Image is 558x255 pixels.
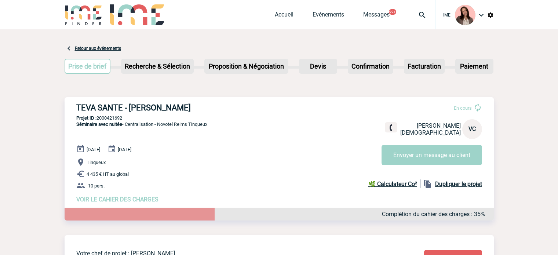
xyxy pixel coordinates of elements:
span: 10 pers. [88,183,105,189]
p: 2000421692 [65,115,494,121]
span: [PERSON_NAME] [417,122,461,129]
p: Prise de brief [65,59,110,73]
a: 🌿 Calculateur Co² [368,179,420,188]
span: VC [468,125,476,132]
img: 94396-3.png [455,5,475,25]
a: Retour aux événements [75,46,121,51]
p: Facturation [405,59,444,73]
button: 99+ [389,9,396,15]
span: IME [443,12,451,18]
img: fixe.png [388,124,394,131]
a: Messages [363,11,390,21]
span: [DATE] [118,147,131,152]
a: Accueil [275,11,293,21]
img: IME-Finder [65,4,103,25]
span: - Centralisation - Novotel Reims Tinqueux [76,121,207,127]
h3: TEVA SANTE - [PERSON_NAME] [76,103,296,112]
span: [DATE] [87,147,100,152]
span: En cours [454,105,472,111]
p: Recherche & Sélection [122,59,193,73]
p: Devis [300,59,336,73]
span: Tinqueux [87,160,106,165]
a: Evénements [313,11,344,21]
span: 4 435 € HT au global [87,171,129,177]
p: Paiement [456,59,493,73]
img: file_copy-black-24dp.png [423,179,432,188]
span: [DEMOGRAPHIC_DATA] [400,129,461,136]
button: Envoyer un message au client [382,145,482,165]
b: Projet ID : [76,115,96,121]
b: 🌿 Calculateur Co² [368,181,417,187]
p: Confirmation [349,59,393,73]
span: Séminaire avec nuitée [76,121,122,127]
p: Proposition & Négociation [205,59,288,73]
b: Dupliquer le projet [435,181,482,187]
a: VOIR LE CAHIER DES CHARGES [76,196,158,203]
